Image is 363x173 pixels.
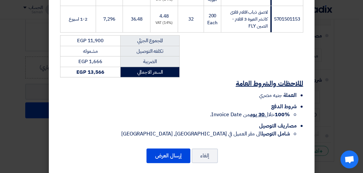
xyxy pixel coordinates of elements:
[210,111,290,119] span: خلال من Invoice Date.
[146,148,190,163] button: إرسال العرض
[121,46,179,56] td: تكلفه التوصيل
[78,58,102,65] span: EGP 1,666
[121,56,179,67] td: الضريبة
[76,68,104,76] strong: EGP 13,566
[271,103,296,111] span: شروط الدفع
[60,36,121,46] td: EGP 11,900
[83,47,98,55] span: مشموله
[188,16,194,23] span: 32
[230,9,267,30] span: لاصق ذباب افلام فلاى كاتشر العبوة 3 افلام - الصين FLY
[275,111,290,119] strong: 100%
[207,12,218,26] span: 200 Each
[270,6,303,33] td: 5701501153
[340,150,358,168] div: Open chat
[153,20,175,26] div: (14%) VAT
[192,148,218,163] button: إلغاء
[103,16,115,23] span: 7,296
[261,130,290,138] strong: شامل التوصيل
[69,16,87,23] span: 1-2 اسبوع
[159,13,169,20] span: 4.48
[259,91,282,99] span: جنيه مصري
[121,36,179,46] td: المجموع الجزئي
[60,130,290,138] li: الى مقر العميل في [GEOGRAPHIC_DATA], [GEOGRAPHIC_DATA]
[283,91,296,99] span: العملة
[121,67,179,77] td: السعر الاجمالي
[236,78,303,88] u: الملاحظات والشروط العامة
[250,111,265,119] u: 30 يوم
[131,16,143,23] span: 36.48
[259,122,297,130] span: مصاريف التوصيل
